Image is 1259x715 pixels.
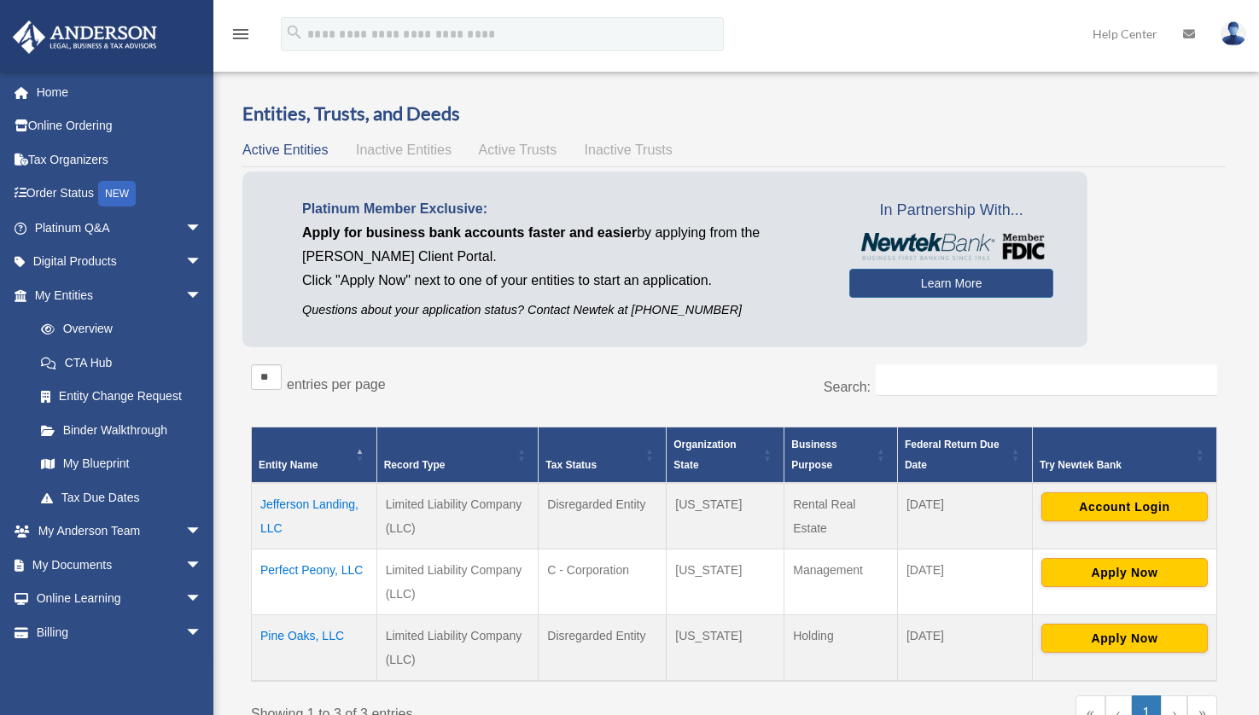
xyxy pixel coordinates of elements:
a: My Documentsarrow_drop_down [12,548,228,582]
p: Questions about your application status? Contact Newtek at [PHONE_NUMBER] [302,299,824,321]
td: Limited Liability Company (LLC) [376,483,539,549]
td: Disregarded Entity [539,615,667,682]
td: C - Corporation [539,549,667,615]
th: Record Type: Activate to sort [376,427,539,484]
span: arrow_drop_down [185,278,219,313]
label: Search: [824,380,871,394]
i: menu [230,24,251,44]
p: Platinum Member Exclusive: [302,197,824,221]
td: [US_STATE] [667,483,784,549]
span: Entity Name [259,459,318,471]
img: Anderson Advisors Platinum Portal [8,20,162,54]
span: In Partnership With... [849,197,1053,224]
td: [DATE] [897,615,1032,682]
span: arrow_drop_down [185,548,219,583]
td: Holding [784,615,898,682]
h3: Entities, Trusts, and Deeds [242,101,1226,127]
span: Inactive Trusts [585,142,673,157]
th: Business Purpose: Activate to sort [784,427,898,484]
p: by applying from the [PERSON_NAME] Client Portal. [302,221,824,269]
span: Active Trusts [479,142,557,157]
div: Try Newtek Bank [1040,455,1191,475]
img: User Pic [1221,21,1246,46]
span: Federal Return Due Date [905,439,1000,471]
td: Rental Real Estate [784,483,898,549]
span: arrow_drop_down [185,582,219,617]
a: Tax Due Dates [24,480,219,514]
label: entries per page [287,377,386,392]
td: [DATE] [897,483,1032,549]
a: My Anderson Teamarrow_drop_down [12,514,228,549]
a: CTA Hub [24,346,219,380]
th: Try Newtek Bank : Activate to sort [1032,427,1216,484]
a: Tax Organizers [12,142,228,177]
a: Digital Productsarrow_drop_down [12,245,228,279]
a: Overview [24,312,211,346]
td: [DATE] [897,549,1032,615]
td: Disregarded Entity [539,483,667,549]
a: My Blueprint [24,447,219,481]
div: NEW [98,181,136,206]
button: Apply Now [1041,558,1208,587]
a: menu [230,30,251,44]
button: Apply Now [1041,624,1208,653]
a: Platinum Q&Aarrow_drop_down [12,211,228,245]
a: My Entitiesarrow_drop_down [12,278,219,312]
span: arrow_drop_down [185,245,219,280]
img: NewtekBankLogoSM.png [858,233,1045,260]
span: Organization State [673,439,736,471]
td: Pine Oaks, LLC [252,615,377,682]
a: Billingarrow_drop_down [12,615,228,649]
a: Online Ordering [12,109,228,143]
td: [US_STATE] [667,549,784,615]
a: Binder Walkthrough [24,413,219,447]
th: Organization State: Activate to sort [667,427,784,484]
th: Entity Name: Activate to invert sorting [252,427,377,484]
span: Record Type [384,459,446,471]
td: Management [784,549,898,615]
th: Tax Status: Activate to sort [539,427,667,484]
span: arrow_drop_down [185,514,219,549]
a: Online Learningarrow_drop_down [12,582,228,616]
a: Learn More [849,269,1053,298]
a: Home [12,75,228,109]
span: arrow_drop_down [185,615,219,650]
td: Perfect Peony, LLC [252,549,377,615]
span: Active Entities [242,142,328,157]
span: Business Purpose [791,439,836,471]
span: Inactive Entities [356,142,452,157]
td: Limited Liability Company (LLC) [376,549,539,615]
p: Click "Apply Now" next to one of your entities to start an application. [302,269,824,293]
span: Tax Status [545,459,597,471]
td: [US_STATE] [667,615,784,682]
a: Account Login [1041,499,1208,513]
button: Account Login [1041,492,1208,521]
i: search [285,23,304,42]
td: Limited Liability Company (LLC) [376,615,539,682]
a: Entity Change Request [24,380,219,414]
a: Order StatusNEW [12,177,228,212]
span: arrow_drop_down [185,211,219,246]
th: Federal Return Due Date: Activate to sort [897,427,1032,484]
a: Events Calendar [12,649,228,683]
td: Jefferson Landing, LLC [252,483,377,549]
span: Apply for business bank accounts faster and easier [302,225,637,240]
